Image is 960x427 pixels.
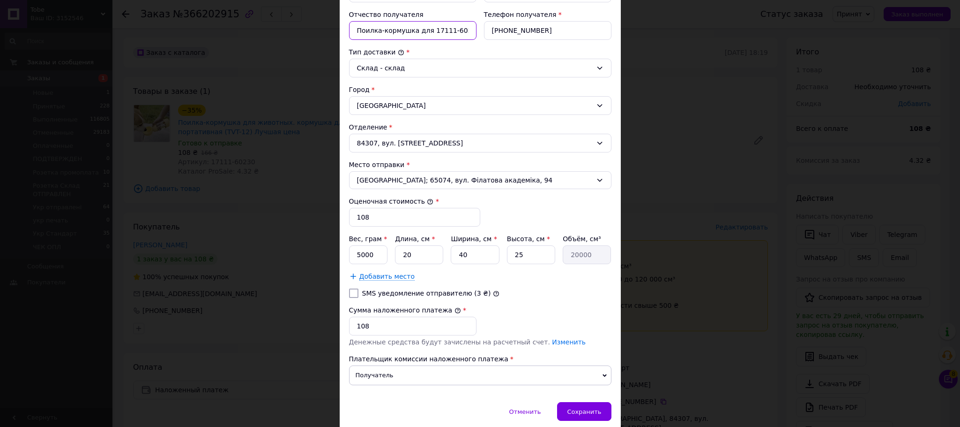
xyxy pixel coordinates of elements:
[357,175,592,185] span: [GEOGRAPHIC_DATA]; 65074, вул. Філатова академіка, 94
[507,235,550,243] label: Высота, см
[349,134,611,152] div: 84307, вул. [STREET_ADDRESS]
[395,235,435,243] label: Длина, см
[563,234,611,244] div: Объём, см³
[349,235,387,243] label: Вес, грам
[349,306,461,314] label: Сумма наложенного платежа
[349,96,611,115] div: [GEOGRAPHIC_DATA]
[567,408,601,415] span: Сохранить
[349,198,434,205] label: Оценочная стоимость
[349,160,611,169] div: Место отправки
[552,338,586,346] a: Изменить
[484,21,611,40] input: +380
[349,47,611,57] div: Тип доставки
[349,122,611,132] div: Отделение
[509,408,541,415] span: Отменить
[357,63,592,73] div: Склад - склад
[349,355,508,363] span: Плательщик комиссии наложенного платежа
[451,235,497,243] label: Ширина, см
[362,290,491,297] label: SMS уведомление отправителю (3 ₴)
[349,366,611,385] span: Получатель
[359,273,415,281] span: Добавить место
[349,338,586,346] span: Денежные средства будут зачислены на расчетный счет.
[349,85,611,94] div: Город
[484,11,557,18] label: Телефон получателя
[349,11,424,18] label: Отчество получателя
